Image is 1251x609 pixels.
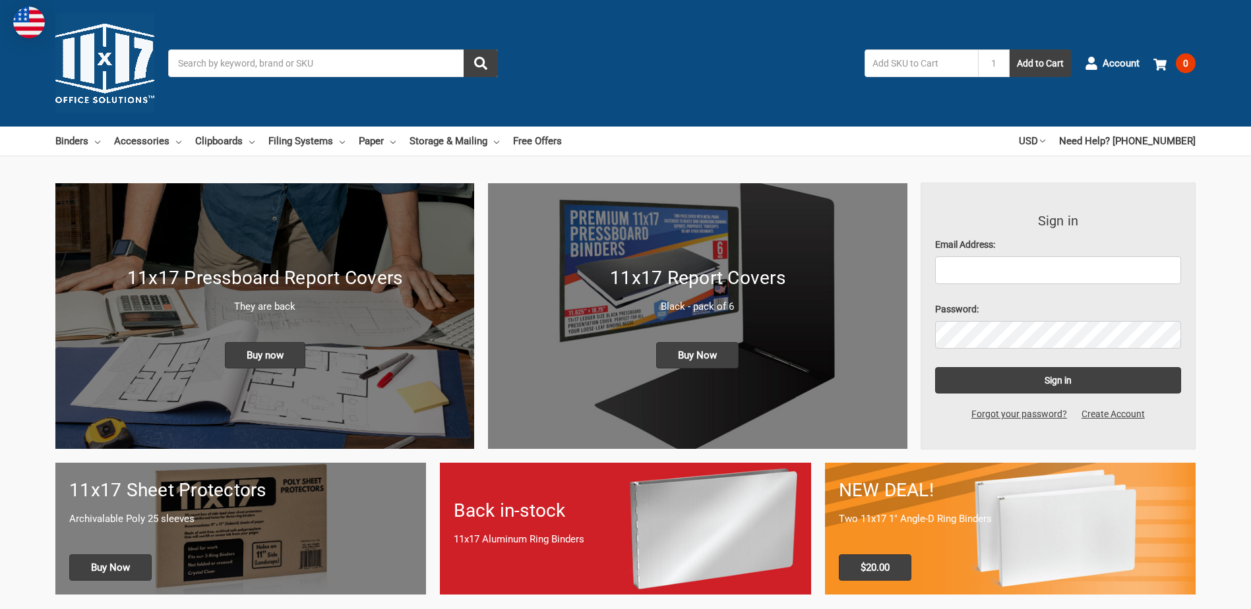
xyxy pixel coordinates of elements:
[55,127,100,156] a: Binders
[225,342,305,368] span: Buy now
[454,497,797,525] h1: Back in-stock
[359,127,396,156] a: Paper
[55,183,474,449] a: New 11x17 Pressboard Binders 11x17 Pressboard Report Covers They are back Buy now
[168,49,498,77] input: Search by keyword, brand or SKU
[935,238,1182,252] label: Email Address:
[488,183,907,449] a: 11x17 Report Covers 11x17 Report Covers Black - pack of 6 Buy Now
[1103,56,1140,71] span: Account
[55,463,426,594] a: 11x17 sheet protectors 11x17 Sheet Protectors Archivalable Poly 25 sleeves Buy Now
[656,342,739,368] span: Buy Now
[865,49,978,77] input: Add SKU to Cart
[1085,46,1140,80] a: Account
[839,477,1182,504] h1: NEW DEAL!
[1153,46,1196,80] a: 0
[935,303,1182,316] label: Password:
[825,463,1196,594] a: 11x17 Binder 2-pack only $20.00 NEW DEAL! Two 11x17 1" Angle-D Ring Binders $20.00
[513,127,562,156] a: Free Offers
[69,264,460,292] h1: 11x17 Pressboard Report Covers
[1059,127,1196,156] a: Need Help? [PHONE_NUMBER]
[1074,407,1152,421] a: Create Account
[13,7,45,38] img: duty and tax information for United States
[935,367,1182,393] input: Sign in
[69,554,152,581] span: Buy Now
[410,127,499,156] a: Storage & Mailing
[55,183,474,449] img: New 11x17 Pressboard Binders
[454,532,797,547] p: 11x17 Aluminum Ring Binders
[502,264,893,292] h1: 11x17 Report Covers
[268,127,345,156] a: Filing Systems
[195,127,255,156] a: Clipboards
[1019,127,1045,156] a: USD
[839,554,911,581] span: $20.00
[55,14,154,113] img: 11x17.com
[488,183,907,449] img: 11x17 Report Covers
[964,407,1074,421] a: Forgot your password?
[440,463,810,594] a: Back in-stock 11x17 Aluminum Ring Binders
[69,477,412,504] h1: 11x17 Sheet Protectors
[502,299,893,314] p: Black - pack of 6
[114,127,181,156] a: Accessories
[1010,49,1071,77] button: Add to Cart
[69,511,412,527] p: Archivalable Poly 25 sleeves
[69,299,460,314] p: They are back
[1176,53,1196,73] span: 0
[839,511,1182,527] p: Two 11x17 1" Angle-D Ring Binders
[935,211,1182,231] h3: Sign in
